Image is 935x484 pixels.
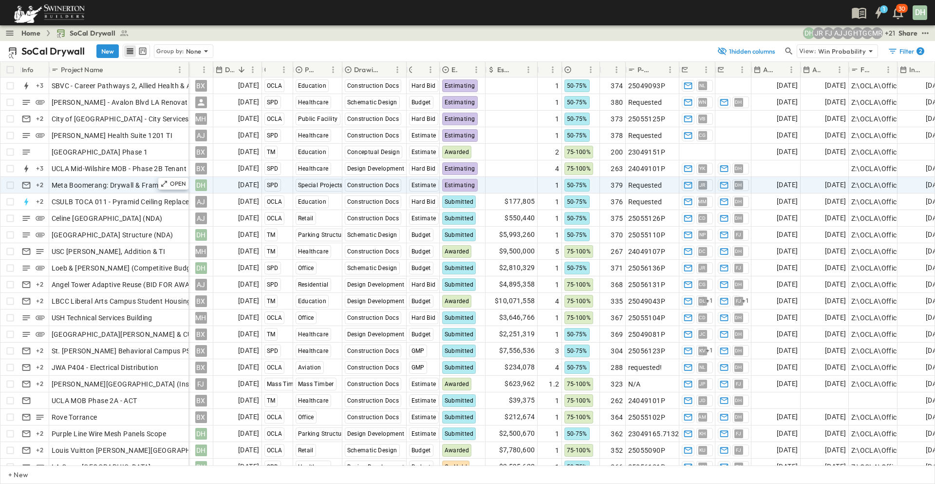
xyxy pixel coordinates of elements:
span: 1 [555,197,559,207]
span: [DATE] [825,146,846,157]
div: BX [195,146,207,158]
button: Sort [512,64,523,75]
p: Anticipated Finish [812,65,821,75]
span: 50-75% [567,198,587,205]
div: Meghana Raj (meghana.raj@swinerton.com) [871,27,883,39]
span: Budget [411,232,431,238]
button: Menu [425,64,436,76]
span: Estimating [445,182,475,189]
button: Sort [381,64,392,75]
button: Sort [775,64,785,75]
span: TM [267,232,276,238]
div: AJ [195,196,207,208]
span: Budget [411,248,431,255]
span: 1 [555,213,559,223]
button: Sort [726,64,736,75]
p: None [186,46,202,56]
span: 379 [611,180,623,190]
h6: 2 [919,47,922,55]
div: BX [195,163,207,174]
span: [DATE] [825,196,846,207]
span: SoCal Drywall [70,28,115,38]
span: VB [699,118,706,119]
span: 50-75% [567,82,587,89]
span: $5,993,260 [499,229,535,240]
span: DH [735,168,742,169]
span: Meta Boomerang: Drywall & Framing [52,180,168,190]
button: Sort [317,64,327,75]
h6: 1 [883,5,885,13]
span: [DATE] [825,113,846,124]
div: + 2 [34,179,46,191]
span: $550,440 [505,213,535,224]
p: View: [799,46,816,57]
span: [DATE] [238,196,259,207]
span: USC [PERSON_NAME], Addition & TI [52,247,166,256]
button: Sort [460,64,470,75]
button: Menu [664,64,676,76]
button: Menu [700,64,712,76]
span: Retail [298,215,314,222]
span: [DATE] [238,179,259,191]
span: Awarded [445,149,469,155]
span: Estimating [445,99,475,106]
button: Menu [585,64,597,76]
span: 25056131P [628,280,666,290]
button: test [919,27,931,39]
span: 5 [555,247,559,256]
button: Sort [193,64,204,75]
span: 25055126P [628,213,666,223]
div: Jorge Garcia (jorgarcia@swinerton.com) [842,27,854,39]
span: $9,500,000 [499,246,535,257]
span: 378 [611,131,623,140]
div: Share [898,28,917,38]
span: Conceptual Design [347,149,400,155]
div: MH [195,113,207,125]
span: CSULB TOCA 011 - Pyramid Ceiling Replacement [52,197,206,207]
p: Estimate Amount [497,65,510,75]
span: Hard Bid [411,198,436,205]
div: BX [195,80,207,92]
span: Public Facility [298,116,338,122]
div: DH [195,179,207,191]
span: 368 [611,280,623,290]
span: 75-100% [567,281,591,288]
button: Menu [785,64,797,76]
span: 1 [555,230,559,240]
span: Loeb & [PERSON_NAME] (Competitive Budget) [52,263,200,273]
span: DH [735,201,742,202]
button: DH [912,4,928,21]
button: Menu [278,64,290,76]
span: JR [699,268,706,268]
p: SoCal Drywall [21,44,85,58]
span: [GEOGRAPHIC_DATA] Structure (NDA) [52,230,173,240]
span: 24049101P [628,164,666,174]
span: [DATE] [825,97,846,108]
span: Submitted [445,198,474,205]
p: Invite Date [909,65,922,75]
span: [PERSON_NAME] Health Suite 1201 TI [52,131,173,140]
span: NL [699,85,706,86]
span: Estimating [445,82,475,89]
span: Construction Docs [347,248,399,255]
span: [DATE] [777,246,798,257]
span: [DATE] [777,279,798,290]
div: DH [195,229,207,241]
button: Menu [523,64,534,76]
img: 6c363589ada0b36f064d841b69d3a419a338230e66bb0a533688fa5cc3e9e735.png [12,2,87,23]
span: Submitted [445,265,474,271]
button: Sort [690,64,700,75]
div: + 2 [34,295,46,307]
span: 1 [555,263,559,273]
span: Requested [628,180,662,190]
p: Drawing Status [354,65,379,75]
span: 200 [611,147,623,157]
span: [DATE] [238,146,259,157]
span: Hard Bid [411,165,436,172]
span: Healthcare [298,99,329,106]
span: 50-75% [567,215,587,222]
span: Estimating [445,132,475,139]
div: AJ [195,213,207,224]
span: [DATE] [238,97,259,108]
button: Menu [834,64,845,76]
